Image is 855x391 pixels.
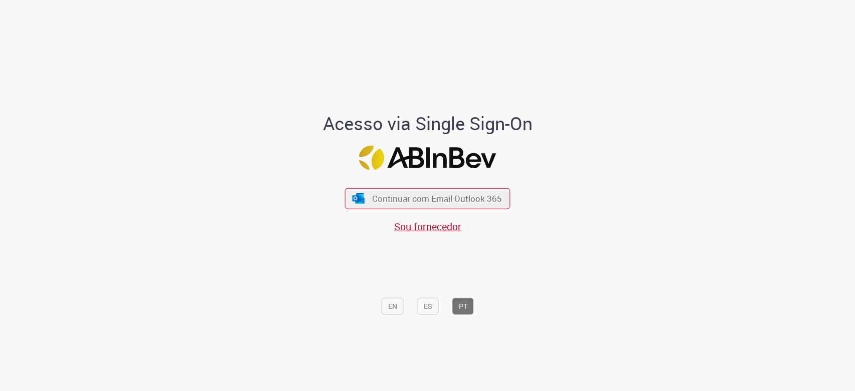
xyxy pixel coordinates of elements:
button: ES [417,297,439,314]
img: ícone Azure/Microsoft 360 [351,193,365,203]
button: PT [452,297,474,314]
img: Logo ABInBev [359,145,496,170]
a: Sou fornecedor [394,219,461,233]
button: ícone Azure/Microsoft 360 Continuar com Email Outlook 365 [345,188,510,209]
h1: Acesso via Single Sign-On [289,114,566,134]
span: Continuar com Email Outlook 365 [372,193,502,204]
button: EN [382,297,404,314]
